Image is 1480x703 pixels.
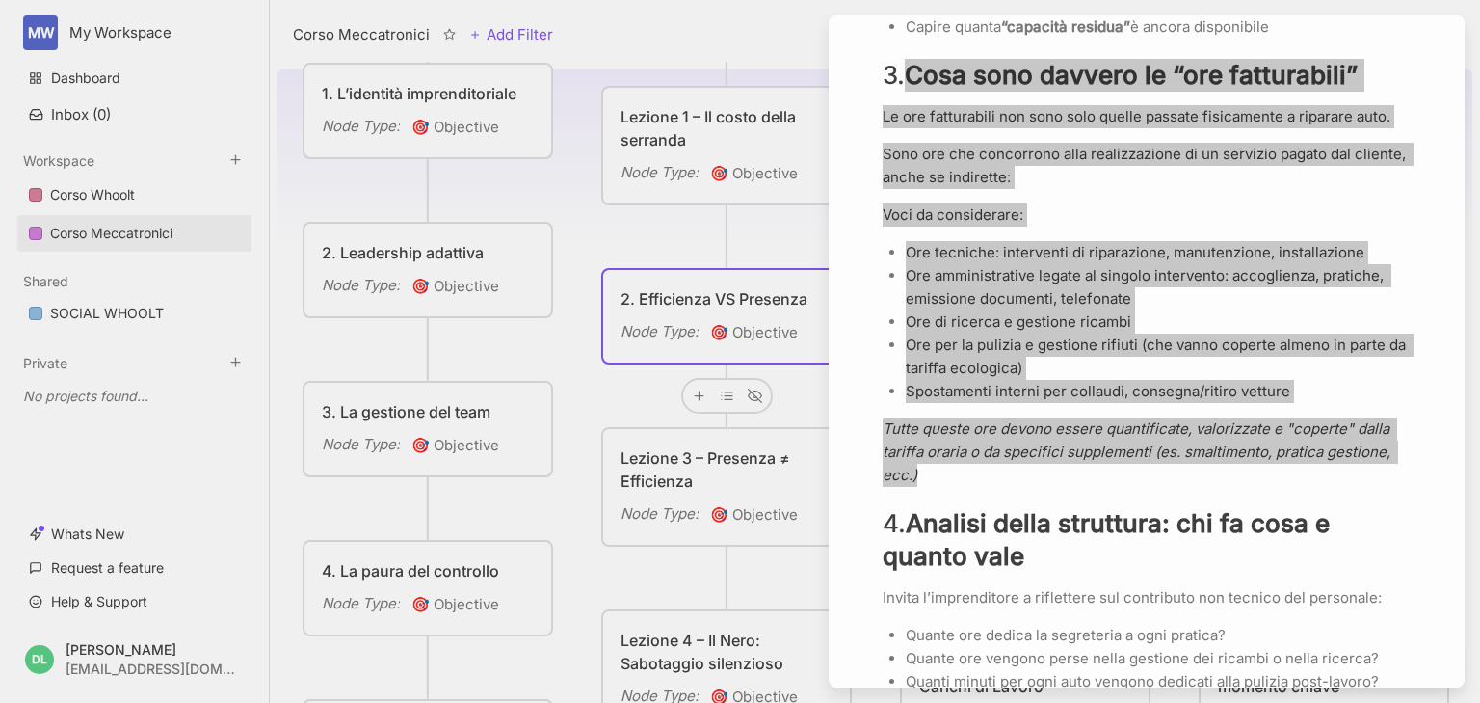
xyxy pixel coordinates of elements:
p: Ore di ricerca e gestione ricambi [906,311,1411,334]
p: Quante ore dedica la segreteria a ogni pratica? [906,624,1411,647]
p: Le ore fatturabili non sono solo quelle passate fisicamente a riparare auto. [883,105,1411,128]
strong: “capacità residua” [1001,17,1130,36]
p: Quante ore vengono perse nella gestione dei ricambi o nella ricerca? [906,647,1411,670]
h2: 3. [883,59,1411,92]
p: Capire quanta è ancora disponibile [906,15,1411,39]
p: Ore per la pulizia e gestione rifiuti (che vanno coperte almeno in parte da tariffa ecologica) [906,334,1411,380]
p: Ore tecniche: interventi di riparazione, manutenzione, installazione [906,241,1411,264]
p: Ore amministrative legate al singolo intervento: accoglienza, pratiche, emissione documenti, tele... [906,264,1411,311]
p: Spostamenti interni per collaudi, consegna/ritiro vetture [906,380,1411,403]
em: Tutte queste ore devono essere quantificate, valorizzate e "coperte" dalla tariffa oraria o da sp... [883,419,1394,484]
p: Voci da considerare: [883,203,1411,227]
h2: 4. [883,507,1411,572]
strong: Cosa sono davvero le “ore fatturabili” [905,60,1358,90]
strong: Analisi della struttura: chi fa cosa e quanto vale [883,508,1336,571]
p: Sono ore che concorrono alla realizzazione di un servizio pagato dal cliente, anche se indirette: [883,143,1411,189]
p: Invita l’imprenditore a riflettere sul contributo non tecnico del personale: [883,586,1411,609]
p: Quanti minuti per ogni auto vengono dedicati alla pulizia post-lavoro? [906,670,1411,693]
